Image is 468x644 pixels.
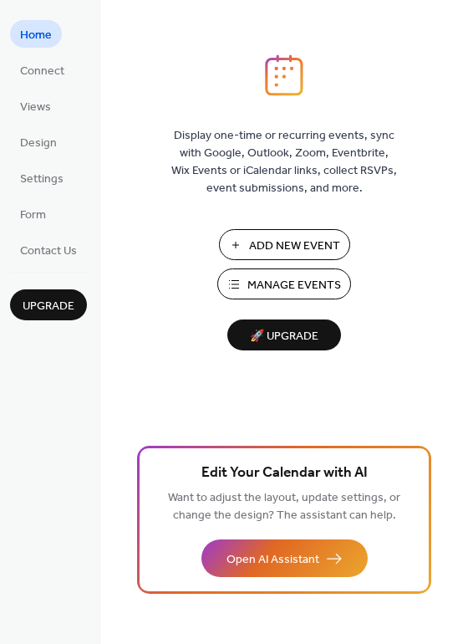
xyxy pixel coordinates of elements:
[10,289,87,320] button: Upgrade
[10,56,74,84] a: Connect
[10,128,67,156] a: Design
[226,551,319,569] span: Open AI Assistant
[10,236,87,263] a: Contact Us
[247,277,341,294] span: Manage Events
[201,539,368,577] button: Open AI Assistant
[237,325,331,348] span: 🚀 Upgrade
[227,319,341,350] button: 🚀 Upgrade
[20,171,64,188] span: Settings
[201,462,368,485] span: Edit Your Calendar with AI
[20,135,57,152] span: Design
[10,20,62,48] a: Home
[171,127,397,197] span: Display one-time or recurring events, sync with Google, Outlook, Zoom, Eventbrite, Wix Events or ...
[265,54,303,96] img: logo_icon.svg
[20,27,52,44] span: Home
[23,298,74,315] span: Upgrade
[219,229,350,260] button: Add New Event
[10,200,56,227] a: Form
[168,487,400,527] span: Want to adjust the layout, update settings, or change the design? The assistant can help.
[20,63,64,80] span: Connect
[217,268,351,299] button: Manage Events
[10,164,74,192] a: Settings
[20,243,77,260] span: Contact Us
[20,99,51,116] span: Views
[249,238,340,255] span: Add New Event
[10,92,61,120] a: Views
[20,207,46,224] span: Form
